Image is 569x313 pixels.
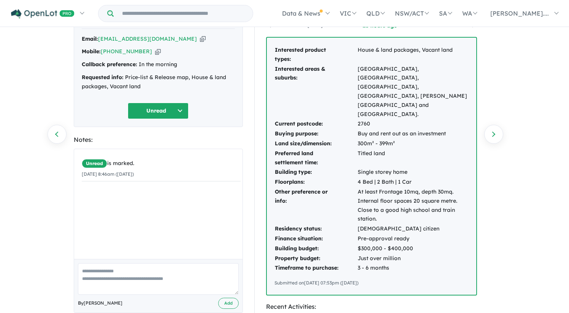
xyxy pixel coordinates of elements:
strong: Mobile: [82,48,101,55]
td: Interested product types: [274,45,357,64]
a: [EMAIL_ADDRESS][DOMAIN_NAME] [98,35,197,42]
small: [DATE] 8:46am ([DATE]) [82,171,134,177]
div: is marked. [82,159,241,168]
a: [PHONE_NUMBER] [101,48,152,55]
div: In the morning [82,60,235,69]
td: [DEMOGRAPHIC_DATA] citizen [357,224,469,234]
span: Unread [82,159,107,168]
div: Notes: [74,135,243,145]
td: Finance situation: [274,234,357,244]
button: Add [218,298,239,309]
strong: Callback preference: [82,61,137,68]
div: Recent Activities: [266,302,477,312]
img: Openlot PRO Logo White [11,9,74,19]
td: 3 - 6 months [357,263,469,273]
td: [GEOGRAPHIC_DATA], [GEOGRAPHIC_DATA], [GEOGRAPHIC_DATA], [GEOGRAPHIC_DATA], [PERSON_NAME][GEOGRAP... [357,64,469,119]
td: House & land packages, Vacant land [357,45,469,64]
td: $300,000 - $400,000 [357,244,469,254]
td: Building type: [274,167,357,177]
span: [PERSON_NAME].... [490,10,549,17]
td: 300m² - 399m² [357,139,469,149]
button: Unread [128,103,189,119]
td: Land size/dimension: [274,139,357,149]
td: Titled land [357,149,469,168]
td: Buy and rent out as an investment [357,129,469,139]
td: Current postcode: [274,119,357,129]
td: Just over million [357,254,469,264]
td: 4 Bed | 2 Bath | 1 Car [357,177,469,187]
td: Preferred land settlement time: [274,149,357,168]
div: Price-list & Release map, House & land packages, Vacant land [82,73,235,91]
td: Other preference or info: [274,187,357,224]
td: Residency status: [274,224,357,234]
td: Building budget: [274,244,357,254]
button: Copy [155,48,161,56]
td: Floorplans: [274,177,357,187]
div: Submitted on [DATE] 07:53pm ([DATE]) [274,279,469,287]
strong: Email: [82,35,98,42]
td: 2760 [357,119,469,129]
td: Buying purpose: [274,129,357,139]
td: At least Frontage 10mq, depth 30mq. Internal floor spaces 20 square metre. Close to a good high s... [357,187,469,224]
td: Timeframe to purchase: [274,263,357,273]
button: Copy [200,35,206,43]
span: By [PERSON_NAME] [78,299,122,307]
td: Property budget: [274,254,357,264]
td: Interested areas & suburbs: [274,64,357,119]
td: Pre-approval ready [357,234,469,244]
strong: Requested info: [82,74,124,81]
input: Try estate name, suburb, builder or developer [115,5,251,22]
td: Single storey home [357,167,469,177]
